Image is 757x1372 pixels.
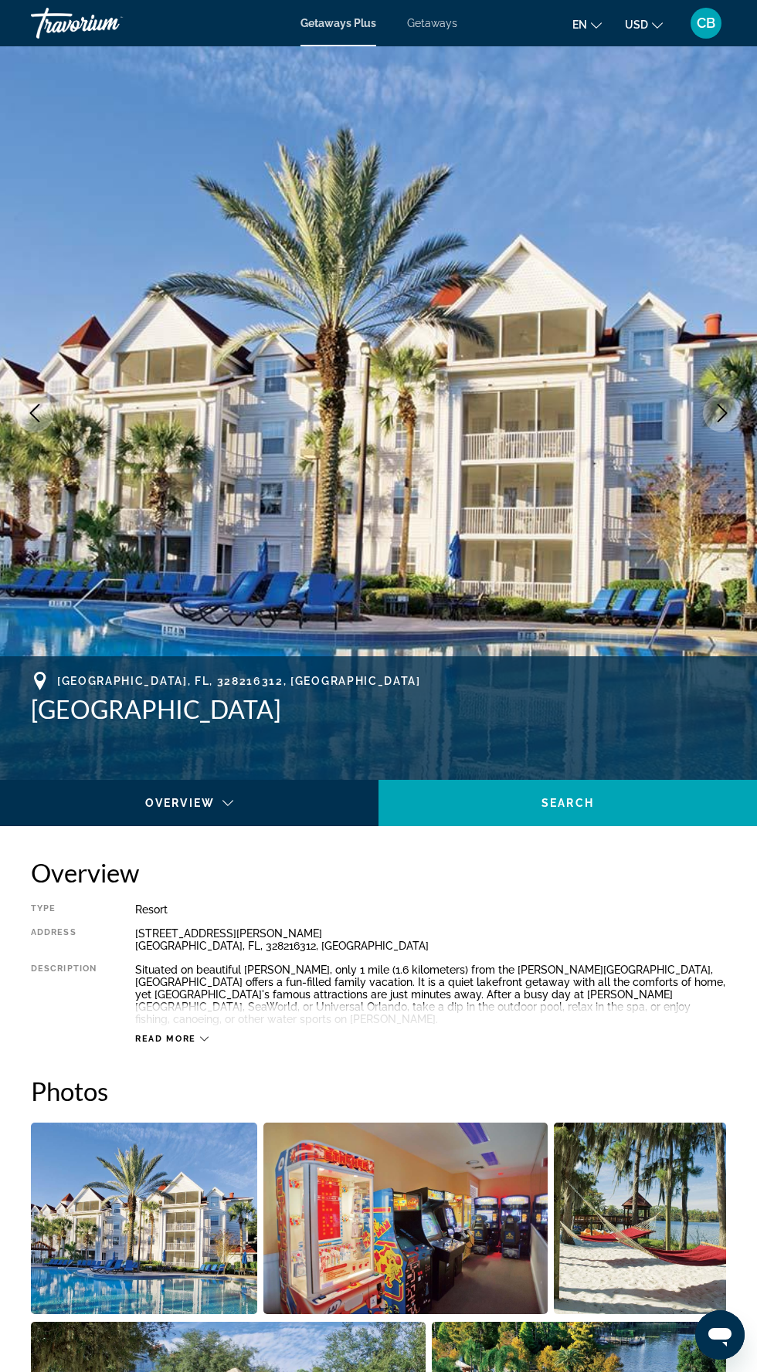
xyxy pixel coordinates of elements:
[31,694,726,725] h1: [GEOGRAPHIC_DATA]
[695,1310,745,1360] iframe: Button to launch messaging window
[554,1122,726,1315] button: Open full-screen image slider
[57,675,421,687] span: [GEOGRAPHIC_DATA], FL, 328216312, [GEOGRAPHIC_DATA]
[135,1034,196,1044] span: Read more
[703,394,742,432] button: Next image
[15,394,54,432] button: Previous image
[31,1076,726,1106] h2: Photos
[625,13,663,36] button: Change currency
[31,964,97,1025] div: Description
[407,17,457,29] a: Getaways
[31,1122,257,1315] button: Open full-screen image slider
[31,903,97,916] div: Type
[31,3,185,43] a: Travorium
[31,927,97,952] div: Address
[572,19,587,31] span: en
[686,7,726,39] button: User Menu
[135,964,726,1025] div: Situated on beautiful [PERSON_NAME], only 1 mile (1.6 kilometers) from the [PERSON_NAME][GEOGRAPH...
[31,857,726,888] h2: Overview
[541,797,594,809] span: Search
[135,903,726,916] div: Resort
[625,19,648,31] span: USD
[135,1033,209,1045] button: Read more
[572,13,602,36] button: Change language
[300,17,376,29] a: Getaways Plus
[697,15,715,31] span: CB
[135,927,726,952] div: [STREET_ADDRESS][PERSON_NAME] [GEOGRAPHIC_DATA], FL, 328216312, [GEOGRAPHIC_DATA]
[378,780,757,826] button: Search
[263,1122,548,1315] button: Open full-screen image slider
